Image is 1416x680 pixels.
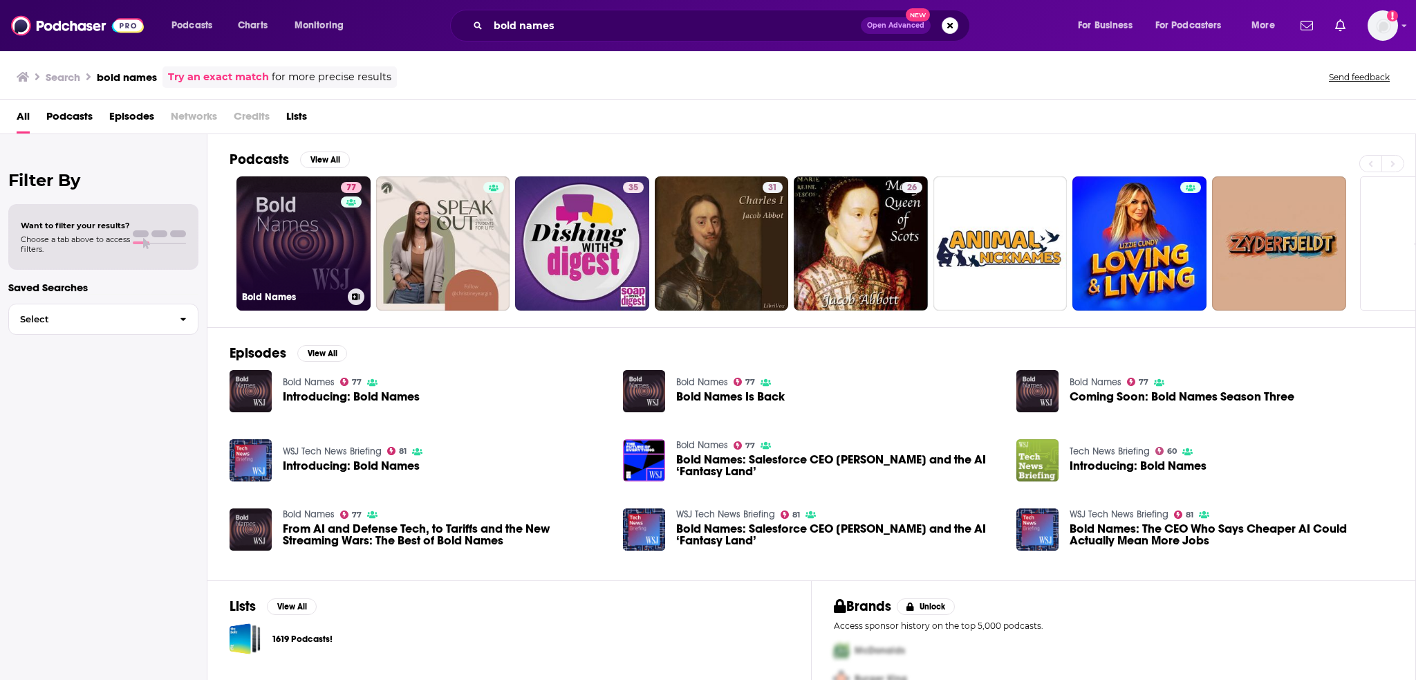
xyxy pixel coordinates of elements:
[1139,379,1148,385] span: 77
[1186,512,1193,518] span: 81
[655,176,789,311] a: 31
[867,22,924,29] span: Open Advanced
[488,15,861,37] input: Search podcasts, credits, & more...
[230,623,261,654] a: 1619 Podcasts!
[11,12,144,39] img: Podchaser - Follow, Share and Rate Podcasts
[46,71,80,84] h3: Search
[1016,370,1059,412] a: Coming Soon: Bold Names Season Three
[676,523,1000,546] a: Bold Names: Salesforce CEO Marc Benioff and the AI ‘Fantasy Land’
[676,439,728,451] a: Bold Names
[9,315,169,324] span: Select
[236,176,371,311] a: 77Bold Names
[902,182,922,193] a: 26
[283,523,606,546] a: From AI and Defense Tech, to Tariffs and the New Streaming Wars: The Best of Bold Names
[97,71,157,84] h3: bold names
[763,182,783,193] a: 31
[1070,445,1150,457] a: Tech News Briefing
[628,181,638,195] span: 35
[1016,439,1059,481] a: Introducing: Bold Names
[8,304,198,335] button: Select
[1146,15,1242,37] button: open menu
[21,235,130,254] span: Choose a tab above to access filters.
[676,376,728,388] a: Bold Names
[623,370,665,412] a: Bold Names Is Back
[1070,508,1168,520] a: WSJ Tech News Briefing
[623,439,665,481] img: Bold Names: Salesforce CEO Marc Benioff and the AI ‘Fantasy Land’
[745,379,755,385] span: 77
[794,176,928,311] a: 26
[781,511,801,519] a: 81
[46,105,93,134] a: Podcasts
[8,170,198,190] h2: Filter By
[230,439,272,481] img: Introducing: Bold Names
[352,379,362,385] span: 77
[1387,10,1398,21] svg: Add a profile image
[1070,391,1294,403] a: Coming Soon: Bold Names Season Three
[1167,448,1177,454] span: 60
[1078,16,1133,35] span: For Business
[676,454,1000,477] a: Bold Names: Salesforce CEO Marc Benioff and the AI ‘Fantasy Land’
[734,378,756,386] a: 77
[168,69,269,85] a: Try an exact match
[230,151,350,168] a: PodcastsView All
[283,460,420,472] a: Introducing: Bold Names
[229,15,276,37] a: Charts
[1070,376,1121,388] a: Bold Names
[387,447,407,455] a: 81
[1070,523,1393,546] a: Bold Names: The CEO Who Says Cheaper AI Could Actually Mean More Jobs
[676,523,1000,546] span: Bold Names: Salesforce CEO [PERSON_NAME] and the AI ‘Fantasy Land’
[906,8,931,21] span: New
[1330,14,1351,37] a: Show notifications dropdown
[300,151,350,168] button: View All
[1325,71,1394,83] button: Send feedback
[834,598,891,615] h2: Brands
[1174,511,1194,519] a: 81
[109,105,154,134] a: Episodes
[399,448,407,454] span: 81
[230,598,256,615] h2: Lists
[897,598,956,615] button: Unlock
[676,391,785,403] a: Bold Names Is Back
[1251,16,1275,35] span: More
[171,16,212,35] span: Podcasts
[745,443,755,449] span: 77
[1016,508,1059,551] img: Bold Names: The CEO Who Says Cheaper AI Could Actually Mean More Jobs
[828,636,855,665] img: First Pro Logo
[340,378,362,386] a: 77
[286,105,307,134] a: Lists
[283,391,420,403] a: Introducing: Bold Names
[272,632,333,647] a: 1619 Podcasts!
[283,445,382,457] a: WSJ Tech News Briefing
[230,344,347,362] a: EpisodesView All
[238,16,268,35] span: Charts
[907,181,917,195] span: 26
[283,508,335,520] a: Bold Names
[283,376,335,388] a: Bold Names
[352,512,362,518] span: 77
[234,105,270,134] span: Credits
[17,105,30,134] a: All
[230,370,272,412] img: Introducing: Bold Names
[267,598,317,615] button: View All
[242,291,342,303] h3: Bold Names
[676,454,1000,477] span: Bold Names: Salesforce CEO [PERSON_NAME] and the AI ‘Fantasy Land’
[623,508,665,551] img: Bold Names: Salesforce CEO Marc Benioff and the AI ‘Fantasy Land’
[1368,10,1398,41] img: User Profile
[834,621,1393,631] p: Access sponsor history on the top 5,000 podcasts.
[1368,10,1398,41] span: Logged in as tessvanden
[1155,16,1222,35] span: For Podcasters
